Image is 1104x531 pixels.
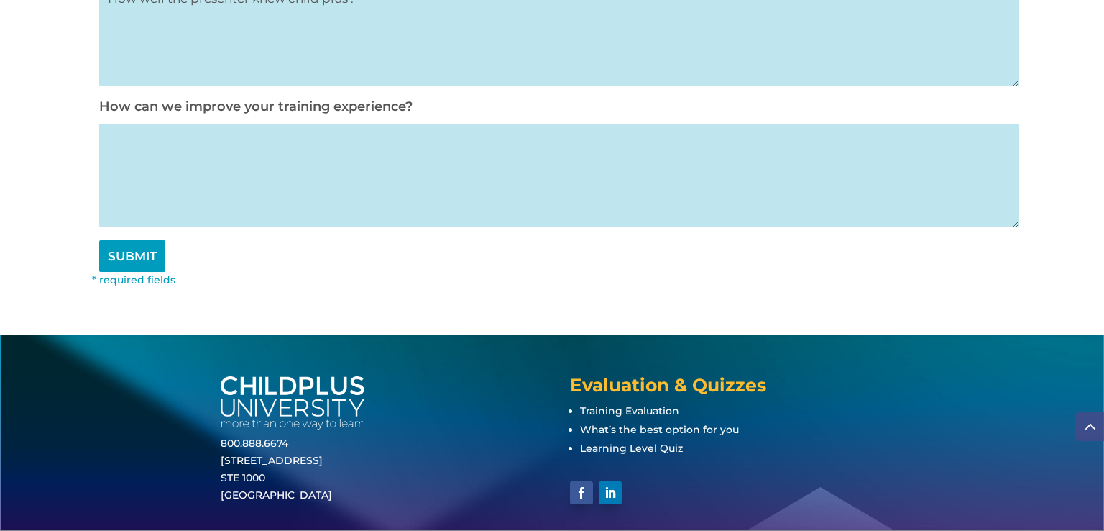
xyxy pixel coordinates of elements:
a: Follow on LinkedIn [599,481,622,504]
font: * required fields [92,273,175,286]
img: white-cpu-wordmark [221,376,364,430]
a: Training Evaluation [580,404,679,417]
a: Follow on Facebook [570,481,593,504]
a: [STREET_ADDRESS]STE 1000[GEOGRAPHIC_DATA] [221,454,332,501]
input: SUBMIT [99,240,165,272]
h4: Evaluation & Quizzes [570,376,883,401]
a: 800.888.6674 [221,437,288,450]
a: What’s the best option for you [580,423,739,436]
a: Learning Level Quiz [580,442,683,455]
label: How can we improve your training experience? [99,99,413,114]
